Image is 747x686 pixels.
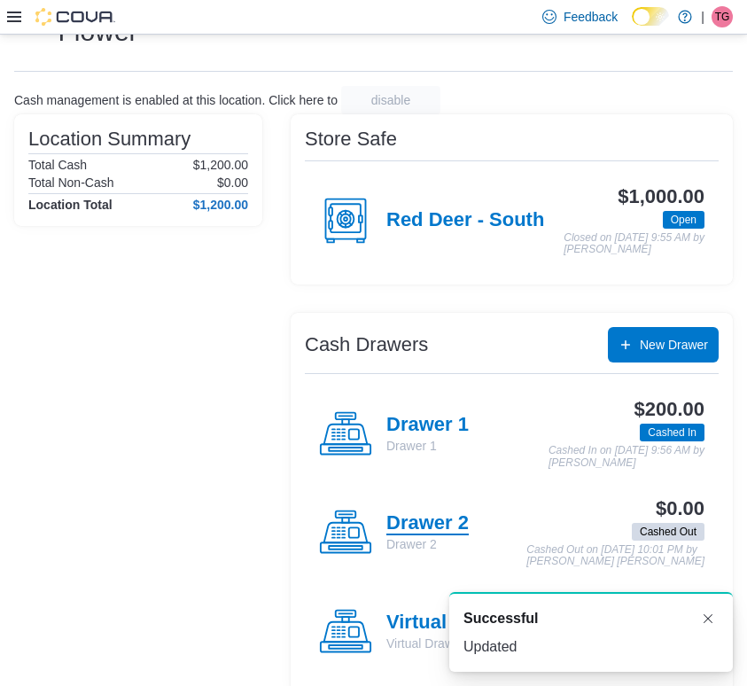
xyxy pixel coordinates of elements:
span: Open [671,212,696,228]
h4: Location Total [28,198,113,212]
p: Virtual Drawer [386,635,518,652]
button: Dismiss toast [697,608,719,629]
span: TG [715,6,730,27]
span: Open [663,211,704,229]
h3: Store Safe [305,129,397,150]
h4: Red Deer - South [386,209,544,232]
h4: Virtual Drawer [386,612,518,635]
h4: Drawer 1 [386,414,469,437]
p: $1,200.00 [193,158,248,172]
h3: $200.00 [634,399,704,420]
img: Cova [35,8,115,26]
span: Cashed Out [640,524,696,540]
div: Notification [463,608,719,629]
p: Cashed In on [DATE] 9:56 AM by [PERSON_NAME] [549,445,704,469]
h3: $0.00 [656,498,704,519]
span: Dark Mode [632,26,633,27]
div: Takara Grant [712,6,733,27]
button: New Drawer [608,327,719,362]
p: Cash management is enabled at this location. Click here to [14,93,338,107]
h6: Total Cash [28,158,87,172]
button: disable [341,86,440,114]
input: Dark Mode [632,7,669,26]
span: Cashed Out [632,523,704,541]
span: Cashed In [640,424,704,441]
p: Cashed Out on [DATE] 10:01 PM by [PERSON_NAME] [PERSON_NAME] [526,544,704,568]
h4: Drawer 2 [386,512,469,535]
span: disable [371,91,410,109]
h4: $1,200.00 [193,198,248,212]
h6: Total Non-Cash [28,175,114,190]
div: Updated [463,636,719,658]
span: Cashed In [648,425,696,440]
p: | [701,6,704,27]
span: New Drawer [640,336,708,354]
h3: Cash Drawers [305,334,428,355]
p: Drawer 2 [386,535,469,553]
p: Closed on [DATE] 9:55 AM by [PERSON_NAME] [564,232,704,256]
p: $0.00 [217,175,248,190]
p: Drawer 1 [386,437,469,455]
span: Successful [463,608,538,629]
h3: $1,000.00 [618,186,704,207]
h3: Location Summary [28,129,191,150]
span: Feedback [564,8,618,26]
